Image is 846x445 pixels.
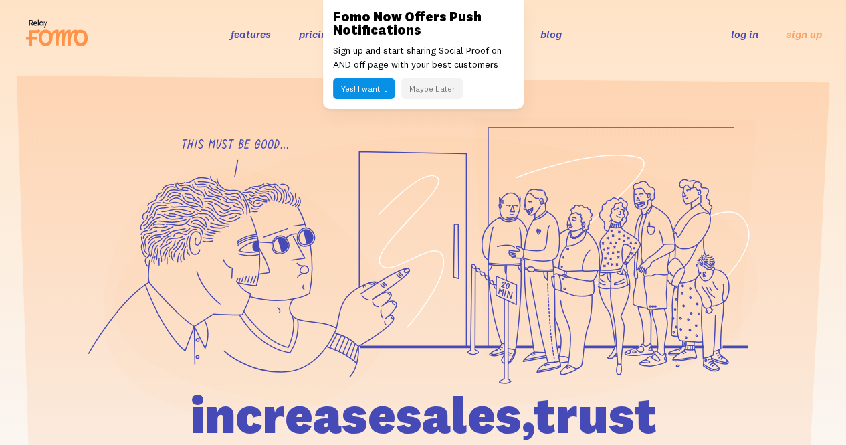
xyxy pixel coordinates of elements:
[231,27,271,41] a: features
[333,10,514,37] h3: Fomo Now Offers Push Notifications
[540,27,562,41] a: blog
[786,27,822,41] a: sign up
[333,78,395,99] button: Yes! I want it
[401,78,463,99] button: Maybe Later
[731,27,758,41] a: log in
[333,43,514,72] p: Sign up and start sharing Social Proof on AND off page with your best customers
[299,27,333,41] a: pricing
